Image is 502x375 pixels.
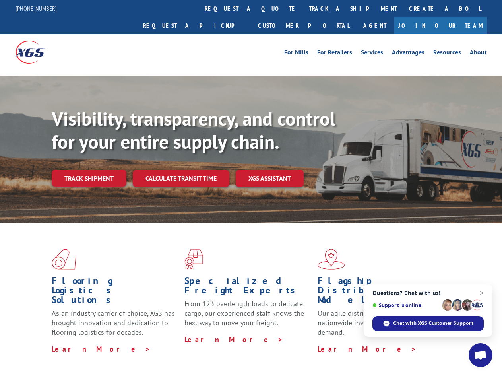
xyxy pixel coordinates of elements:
div: Chat with XGS Customer Support [372,316,484,331]
a: Request a pickup [137,17,252,34]
span: Chat with XGS Customer Support [393,320,473,327]
a: Calculate transit time [133,170,229,187]
a: [PHONE_NUMBER] [16,4,57,12]
p: From 123 overlength loads to delicate cargo, our experienced staff knows the best way to move you... [184,299,311,334]
a: Learn More > [52,344,151,354]
span: As an industry carrier of choice, XGS has brought innovation and dedication to flooring logistics... [52,309,175,337]
a: Resources [433,49,461,58]
img: xgs-icon-flagship-distribution-model-red [318,249,345,270]
b: Visibility, transparency, and control for your entire supply chain. [52,106,335,154]
a: Learn More > [318,344,417,354]
h1: Flagship Distribution Model [318,276,444,309]
span: Our agile distribution network gives you nationwide inventory management on demand. [318,309,442,337]
span: Support is online [372,302,439,308]
a: For Mills [284,49,308,58]
a: For Retailers [317,49,352,58]
a: Agent [355,17,394,34]
a: Advantages [392,49,424,58]
a: Services [361,49,383,58]
img: xgs-icon-total-supply-chain-intelligence-red [52,249,76,270]
a: Customer Portal [252,17,355,34]
div: Open chat [469,343,492,367]
a: About [470,49,487,58]
a: Track shipment [52,170,126,187]
span: Questions? Chat with us! [372,290,484,296]
img: xgs-icon-focused-on-flooring-red [184,249,203,270]
h1: Flooring Logistics Solutions [52,276,178,309]
a: Join Our Team [394,17,487,34]
a: Learn More > [184,335,283,344]
a: XGS ASSISTANT [236,170,304,187]
h1: Specialized Freight Experts [184,276,311,299]
span: Close chat [477,288,486,298]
